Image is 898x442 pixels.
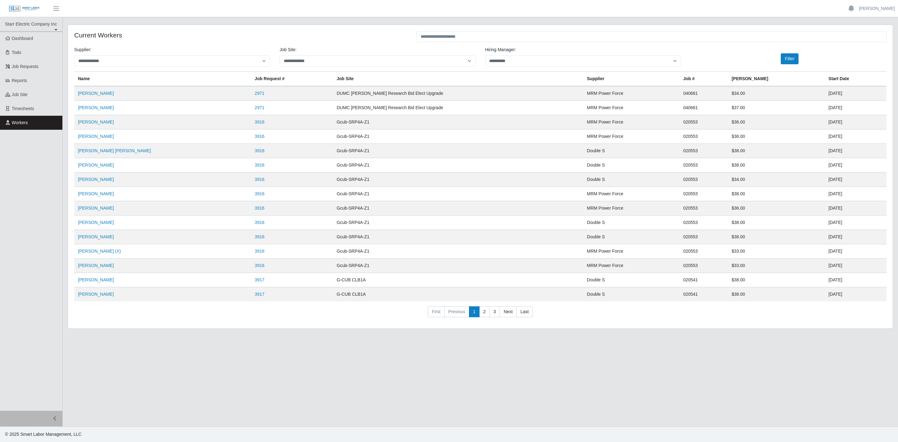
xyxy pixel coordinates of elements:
[255,91,264,96] a: 2971
[255,191,264,196] a: 3916
[78,134,114,139] a: [PERSON_NAME]
[679,71,728,86] th: Job #
[12,64,39,69] span: Job Requests
[12,78,27,83] span: Reports
[679,215,728,230] td: 020553
[333,129,583,143] td: Gcub-SRP4A-Z1
[679,129,728,143] td: 020553
[728,143,825,158] td: $38.00
[825,115,886,129] td: [DATE]
[679,187,728,201] td: 020553
[679,273,728,287] td: 020541
[825,230,886,244] td: [DATE]
[825,273,886,287] td: [DATE]
[500,306,517,318] a: Next
[251,71,333,86] th: Job Request #
[583,158,679,172] td: Double S
[255,277,264,282] a: 3917
[333,115,583,129] td: Gcub-SRP4A-Z1
[728,244,825,258] td: $33.00
[74,46,91,53] label: Supplier:
[728,100,825,115] td: $37.00
[679,287,728,301] td: 020541
[74,31,407,39] h4: Current Workers
[728,258,825,273] td: $33.00
[78,249,121,254] a: [PERSON_NAME] (X)
[583,100,679,115] td: MRM Power Force
[583,86,679,101] td: MRM Power Force
[679,172,728,187] td: 020553
[333,258,583,273] td: Gcub-SRP4A-Z1
[479,306,490,318] a: 2
[333,100,583,115] td: DUMC [PERSON_NAME] Research Bid Elect Upgrade
[280,46,297,53] label: job site:
[728,215,825,230] td: $38.00
[825,201,886,215] td: [DATE]
[78,206,114,211] a: [PERSON_NAME]
[728,273,825,287] td: $38.00
[825,143,886,158] td: [DATE]
[679,158,728,172] td: 020553
[679,258,728,273] td: 020553
[255,292,264,297] a: 3917
[728,187,825,201] td: $38.00
[859,5,895,12] a: [PERSON_NAME]
[255,177,264,182] a: 3916
[333,244,583,258] td: Gcub-SRP4A-Z1
[825,100,886,115] td: [DATE]
[679,115,728,129] td: 020553
[12,120,28,125] span: Workers
[825,287,886,301] td: [DATE]
[825,172,886,187] td: [DATE]
[583,230,679,244] td: Double S
[9,5,40,12] img: SLM Logo
[255,234,264,239] a: 3916
[78,119,114,124] a: [PERSON_NAME]
[583,172,679,187] td: Double S
[583,258,679,273] td: MRM Power Force
[583,129,679,143] td: MRM Power Force
[469,306,480,318] a: 1
[255,105,264,110] a: 2971
[825,187,886,201] td: [DATE]
[255,119,264,124] a: 3916
[255,206,264,211] a: 3916
[728,115,825,129] td: $36.00
[333,86,583,101] td: DUMC [PERSON_NAME] Research Bid Elect Upgrade
[679,143,728,158] td: 020553
[728,230,825,244] td: $38.00
[825,86,886,101] td: [DATE]
[583,115,679,129] td: MRM Power Force
[78,105,114,110] a: [PERSON_NAME]
[728,86,825,101] td: $34.00
[78,177,114,182] a: [PERSON_NAME]
[679,86,728,101] td: 040661
[485,46,516,53] label: Hiring Manager:
[825,158,886,172] td: [DATE]
[255,249,264,254] a: 3916
[333,187,583,201] td: Gcub-SRP4A-Z1
[333,201,583,215] td: Gcub-SRP4A-Z1
[78,148,151,153] a: [PERSON_NAME] [PERSON_NAME]
[74,306,886,323] nav: pagination
[728,287,825,301] td: $38.00
[333,158,583,172] td: Gcub-SRP4A-Z1
[583,201,679,215] td: MRM Power Force
[78,220,114,225] a: [PERSON_NAME]
[12,92,28,97] span: job site
[333,71,583,86] th: job site
[12,106,34,111] span: Timesheets
[825,129,886,143] td: [DATE]
[825,258,886,273] td: [DATE]
[5,432,81,437] span: © 2025 Smart Labor Management, LLC
[255,163,264,168] a: 3916
[12,36,33,41] span: Dashboard
[78,91,114,96] a: [PERSON_NAME]
[583,71,679,86] th: Supplier
[781,53,799,64] button: Filter
[78,277,114,282] a: [PERSON_NAME]
[333,215,583,230] td: Gcub-SRP4A-Z1
[333,230,583,244] td: Gcub-SRP4A-Z1
[78,191,114,196] a: [PERSON_NAME]
[728,158,825,172] td: $38.00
